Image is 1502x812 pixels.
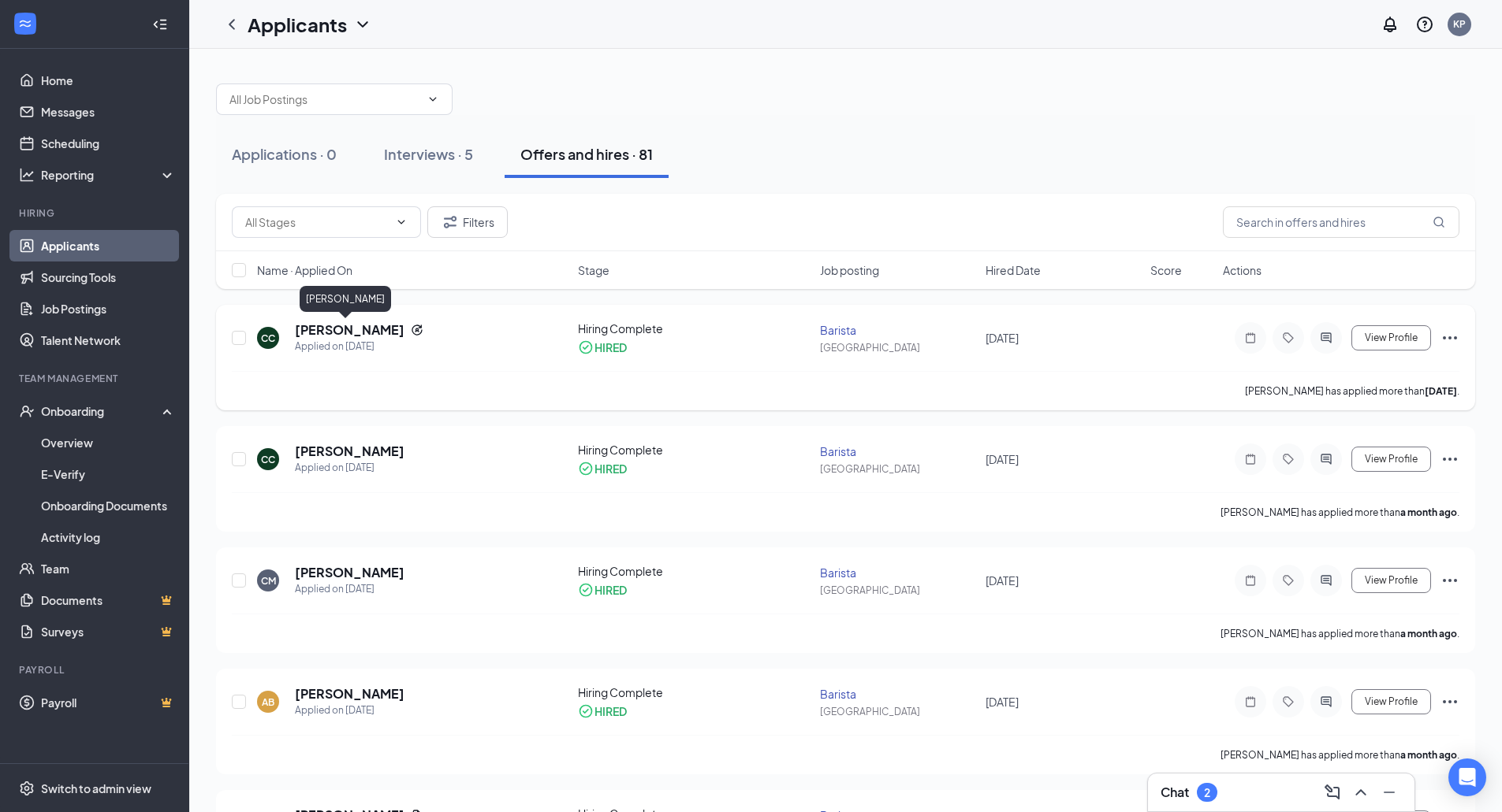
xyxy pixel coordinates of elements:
a: PayrollCrown [41,687,176,718]
svg: ChevronDown [427,93,439,106]
div: HIRED [594,582,627,598]
svg: WorkstreamLogo [17,16,33,32]
div: Hiring Complete [578,442,811,458]
a: SurveysCrown [41,616,176,647]
svg: ActiveChat [1317,332,1336,344]
button: Filter Filters [427,206,508,238]
input: Search in offers and hires [1223,206,1459,238]
span: View Profile [1365,696,1418,707]
svg: Tag [1279,695,1298,708]
div: Barista [820,443,975,459]
div: Applications · 0 [232,144,337,164]
h5: [PERSON_NAME] [295,321,404,339]
svg: UserCheck [19,403,35,419]
svg: ActiveChat [1317,453,1336,465]
div: Offers and hires · 81 [520,144,653,164]
div: CC [261,453,275,466]
svg: Tag [1279,453,1298,465]
svg: Note [1241,453,1260,465]
span: [DATE] [986,452,1019,466]
a: DocumentsCrown [41,584,176,616]
svg: Ellipses [1441,450,1459,469]
svg: Ellipses [1441,692,1459,711]
div: KP [1453,17,1466,31]
a: Messages [41,96,176,128]
span: Name · Applied On [257,262,352,278]
svg: Ellipses [1441,328,1459,347]
div: Hiring [19,206,173,220]
div: Applied on [DATE] [295,460,404,476]
svg: MagnifyingGlass [1433,216,1445,228]
div: Hiring Complete [578,684,811,700]
div: 2 [1204,786,1210,799]
button: ChevronUp [1348,780,1373,805]
svg: ComposeMessage [1323,783,1342,802]
div: Hiring Complete [578,563,811,579]
p: [PERSON_NAME] has applied more than . [1245,384,1459,398]
svg: ActiveChat [1317,695,1336,708]
p: [PERSON_NAME] has applied more than . [1221,506,1459,519]
svg: ChevronLeft [222,15,241,34]
h5: [PERSON_NAME] [295,564,404,581]
div: CC [261,332,275,345]
a: Onboarding Documents [41,490,176,521]
svg: Tag [1279,574,1298,587]
svg: Note [1241,574,1260,587]
a: Activity log [41,521,176,553]
svg: Reapply [411,324,423,336]
div: Applied on [DATE] [295,581,404,597]
input: All Stages [245,213,389,231]
svg: Notifications [1381,15,1400,34]
button: View Profile [1351,325,1431,350]
button: Minimize [1377,780,1402,805]
div: Barista [820,322,975,338]
p: [PERSON_NAME] has applied more than . [1221,627,1459,640]
div: [GEOGRAPHIC_DATA] [820,341,975,354]
span: [DATE] [986,695,1019,709]
a: Scheduling [41,128,176,159]
div: Interviews · 5 [384,144,473,164]
svg: Ellipses [1441,571,1459,590]
span: Stage [578,262,609,278]
svg: CheckmarkCircle [578,703,594,719]
div: Reporting [41,167,177,183]
span: [DATE] [986,573,1019,588]
svg: ActiveChat [1317,574,1336,587]
div: CM [261,574,276,588]
h5: [PERSON_NAME] [295,685,404,703]
button: View Profile [1351,568,1431,593]
span: View Profile [1365,332,1418,343]
div: Team Management [19,372,173,385]
div: Switch to admin view [41,780,151,796]
a: Overview [41,427,176,458]
div: [PERSON_NAME] [300,286,391,312]
button: View Profile [1351,447,1431,472]
b: a month ago [1400,628,1457,640]
div: Applied on [DATE] [295,339,423,354]
a: Job Postings [41,293,176,324]
div: Applied on [DATE] [295,703,404,718]
div: Onboarding [41,403,162,419]
span: [DATE] [986,331,1019,345]
svg: QuestionInfo [1415,15,1434,34]
svg: CheckmarkCircle [578,461,594,476]
p: [PERSON_NAME] has applied more than . [1221,748,1459,762]
a: Home [41,65,176,96]
a: Applicants [41,230,176,261]
svg: Filter [441,213,460,232]
svg: ChevronDown [395,216,408,228]
a: E-Verify [41,458,176,490]
svg: Minimize [1380,783,1399,802]
div: Hiring Complete [578,321,811,336]
svg: CheckmarkCircle [578,339,594,355]
span: Actions [1223,262,1262,278]
span: Score [1150,262,1182,278]
svg: Tag [1279,332,1298,344]
svg: ChevronDown [353,15,372,34]
h1: Applicants [248,11,347,38]
h3: Chat [1161,784,1189,801]
input: All Job Postings [229,91,420,108]
button: ComposeMessage [1320,780,1345,805]
button: View Profile [1351,689,1431,714]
